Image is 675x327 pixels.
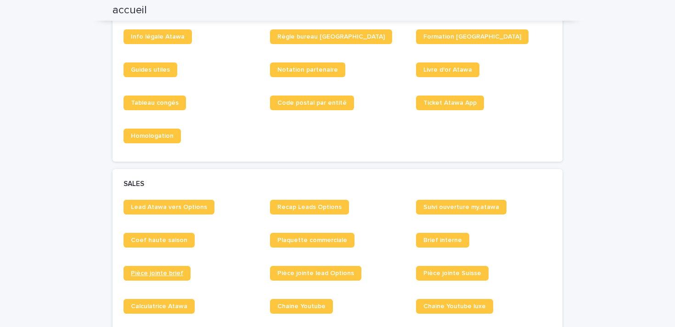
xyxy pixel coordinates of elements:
[270,266,361,281] a: Pièce jointe lead Options
[270,96,354,110] a: Code postal par entité
[277,270,354,276] span: Pièce jointe lead Options
[131,133,174,139] span: Homologation
[131,34,185,40] span: Info légale Atawa
[131,67,170,73] span: Guides utiles
[270,200,349,214] a: Recap Leads Options
[416,299,493,314] a: Chaine Youtube luxe
[423,237,462,243] span: Brief interne
[131,100,179,106] span: Tableau congés
[131,204,207,210] span: Lead Atawa vers Options
[416,200,506,214] a: Suivi ouverture my.atawa
[112,4,147,17] h2: accueil
[124,62,177,77] a: Guides utiles
[124,299,195,314] a: Calculatrice Atawa
[124,233,195,248] a: Coef haute saison
[416,62,479,77] a: Livre d'or Atawa
[423,100,477,106] span: Ticket Atawa App
[270,233,354,248] a: Plaquette commerciale
[124,180,144,188] h2: SALES
[416,233,469,248] a: Brief interne
[124,200,214,214] a: Lead Atawa vers Options
[270,62,345,77] a: Notation partenaire
[270,299,333,314] a: Chaine Youtube
[416,96,484,110] a: Ticket Atawa App
[131,303,187,310] span: Calculatrice Atawa
[277,303,326,310] span: Chaine Youtube
[277,237,347,243] span: Plaquette commerciale
[423,204,499,210] span: Suivi ouverture my.atawa
[124,29,192,44] a: Info légale Atawa
[270,29,392,44] a: Règle bureau [GEOGRAPHIC_DATA]
[423,34,521,40] span: Formation [GEOGRAPHIC_DATA]
[277,67,338,73] span: Notation partenaire
[277,34,385,40] span: Règle bureau [GEOGRAPHIC_DATA]
[423,67,472,73] span: Livre d'or Atawa
[131,270,183,276] span: Pièce jointe brief
[131,237,187,243] span: Coef haute saison
[124,96,186,110] a: Tableau congés
[423,303,486,310] span: Chaine Youtube luxe
[124,129,181,143] a: Homologation
[277,204,342,210] span: Recap Leads Options
[277,100,347,106] span: Code postal par entité
[423,270,481,276] span: Pièce jointe Suisse
[124,266,191,281] a: Pièce jointe brief
[416,29,529,44] a: Formation [GEOGRAPHIC_DATA]
[416,266,489,281] a: Pièce jointe Suisse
